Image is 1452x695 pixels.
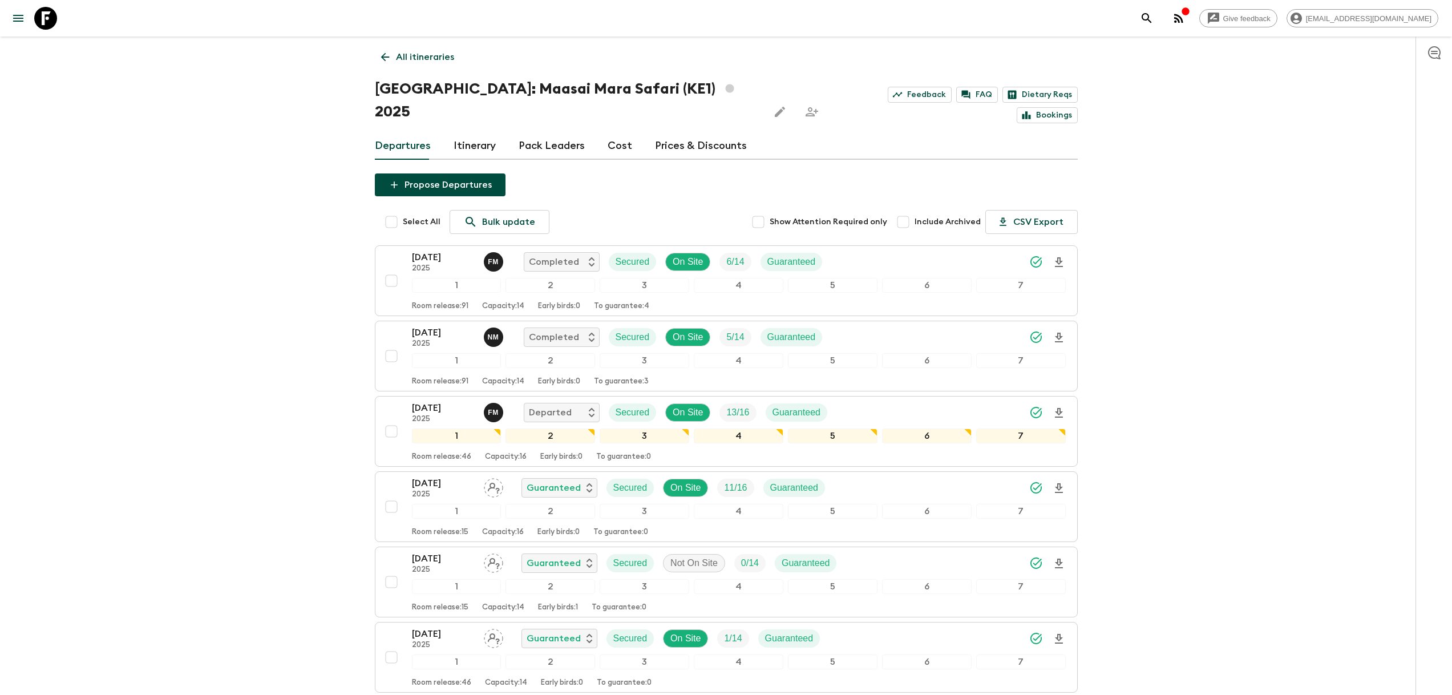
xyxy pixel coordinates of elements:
[609,253,657,271] div: Secured
[770,216,887,228] span: Show Attention Required only
[454,132,496,160] a: Itinerary
[1217,14,1277,23] span: Give feedback
[956,87,998,103] a: FAQ
[606,479,654,497] div: Secured
[882,278,972,293] div: 6
[734,554,766,572] div: Trip Fill
[613,556,648,570] p: Secured
[412,353,501,368] div: 1
[412,377,468,386] p: Room release: 91
[717,629,749,648] div: Trip Fill
[976,654,1066,669] div: 7
[719,253,751,271] div: Trip Fill
[596,452,651,462] p: To guarantee: 0
[1052,632,1066,646] svg: Download Onboarding
[375,78,760,123] h1: [GEOGRAPHIC_DATA]: Maasai Mara Safari (KE1) 2025
[724,481,747,495] p: 11 / 16
[537,528,580,537] p: Early birds: 0
[600,504,689,519] div: 3
[673,330,703,344] p: On Site
[412,250,475,264] p: [DATE]
[609,403,657,422] div: Secured
[976,579,1066,594] div: 7
[882,654,972,669] div: 6
[412,603,468,612] p: Room release: 15
[529,406,572,419] p: Departed
[694,579,783,594] div: 4
[694,278,783,293] div: 4
[412,528,468,537] p: Room release: 15
[616,330,650,344] p: Secured
[527,481,581,495] p: Guaranteed
[694,504,783,519] div: 4
[375,547,1078,617] button: [DATE]2025Assign pack leaderGuaranteedSecuredNot On SiteTrip FillGuaranteed1234567Room release:15...
[412,401,475,415] p: [DATE]
[600,429,689,443] div: 3
[985,210,1078,234] button: CSV Export
[600,654,689,669] div: 3
[694,429,783,443] div: 4
[529,330,579,344] p: Completed
[412,627,475,641] p: [DATE]
[694,353,783,368] div: 4
[888,87,952,103] a: Feedback
[484,331,505,340] span: Nimrod Maina
[915,216,981,228] span: Include Archived
[538,377,580,386] p: Early birds: 0
[600,278,689,293] div: 3
[717,479,754,497] div: Trip Fill
[694,654,783,669] div: 4
[482,603,524,612] p: Capacity: 14
[663,554,725,572] div: Not On Site
[670,632,701,645] p: On Site
[412,429,501,443] div: 1
[655,132,747,160] a: Prices & Discounts
[484,557,503,566] span: Assign pack leader
[772,406,821,419] p: Guaranteed
[412,278,501,293] div: 1
[1029,406,1043,419] svg: Synced Successfully
[527,556,581,570] p: Guaranteed
[412,476,475,490] p: [DATE]
[1052,406,1066,420] svg: Download Onboarding
[882,429,972,443] div: 6
[482,302,524,311] p: Capacity: 14
[1052,256,1066,269] svg: Download Onboarding
[1287,9,1438,27] div: [EMAIL_ADDRESS][DOMAIN_NAME]
[505,429,595,443] div: 2
[540,452,583,462] p: Early birds: 0
[770,481,819,495] p: Guaranteed
[505,353,595,368] div: 2
[1300,14,1438,23] span: [EMAIL_ADDRESS][DOMAIN_NAME]
[412,504,501,519] div: 1
[485,678,527,688] p: Capacity: 14
[665,328,710,346] div: On Site
[613,481,648,495] p: Secured
[403,216,440,228] span: Select All
[976,353,1066,368] div: 7
[606,629,654,648] div: Secured
[412,641,475,650] p: 2025
[412,654,501,669] div: 1
[1002,87,1078,103] a: Dietary Reqs
[412,552,475,565] p: [DATE]
[375,321,1078,391] button: [DATE]2025Nimrod MainaCompletedSecuredOn SiteTrip FillGuaranteed1234567Room release:91Capacity:14...
[593,528,648,537] p: To guarantee: 0
[600,353,689,368] div: 3
[1029,556,1043,570] svg: Synced Successfully
[519,132,585,160] a: Pack Leaders
[788,654,877,669] div: 5
[1052,331,1066,345] svg: Download Onboarding
[782,556,830,570] p: Guaranteed
[375,245,1078,316] button: [DATE]2025Fanuel MainaCompletedSecuredOn SiteTrip FillGuaranteed1234567Room release:91Capacity:14...
[665,403,710,422] div: On Site
[484,256,505,265] span: Fanuel Maina
[1052,557,1066,571] svg: Download Onboarding
[976,429,1066,443] div: 7
[616,255,650,269] p: Secured
[800,100,823,123] span: Share this itinerary
[505,278,595,293] div: 2
[412,678,471,688] p: Room release: 46
[1029,330,1043,344] svg: Synced Successfully
[1029,255,1043,269] svg: Synced Successfully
